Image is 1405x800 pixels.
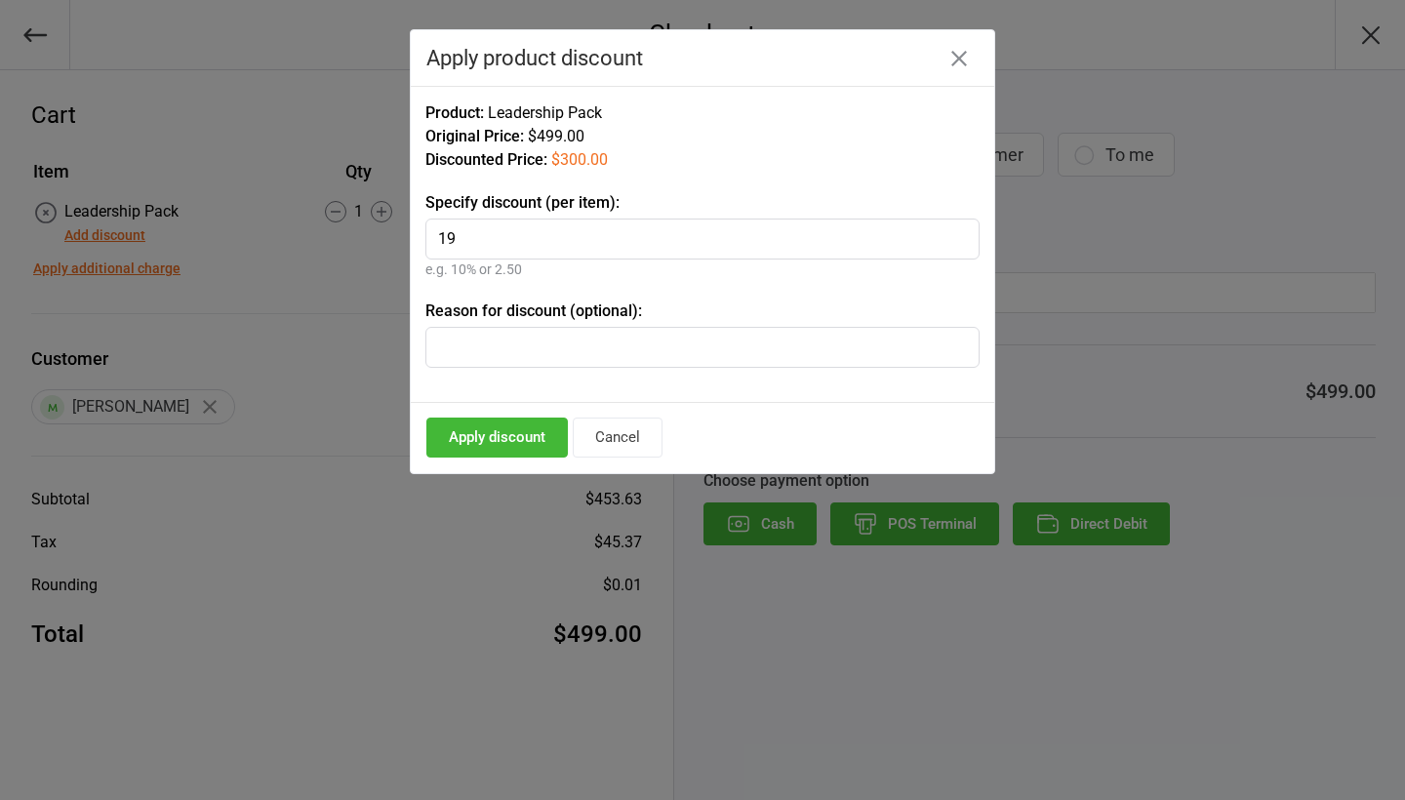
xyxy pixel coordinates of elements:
div: Leadership Pack [425,101,980,125]
span: Discounted Price: [425,150,547,169]
span: Product: [425,103,484,122]
button: Apply discount [426,418,568,458]
div: e.g. 10% or 2.50 [425,260,980,280]
span: $300.00 [551,150,608,169]
button: Cancel [573,418,662,458]
label: Reason for discount (optional): [425,300,980,323]
label: Specify discount (per item): [425,191,980,215]
div: Apply product discount [426,46,979,70]
span: Original Price: [425,127,524,145]
div: $499.00 [425,125,980,148]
